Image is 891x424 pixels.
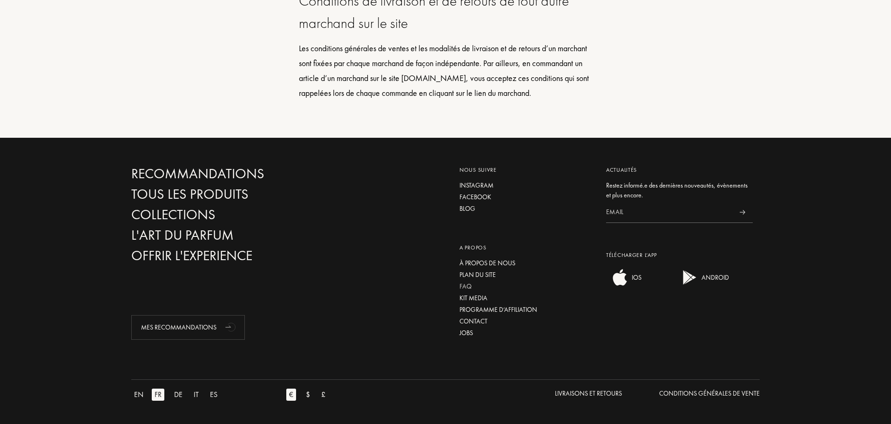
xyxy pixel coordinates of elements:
[459,181,592,190] a: Instagram
[459,243,592,252] div: A propos
[459,316,592,326] a: Contact
[131,248,331,264] a: Offrir l'experience
[606,251,753,259] div: Télécharger L’app
[131,389,146,401] div: EN
[459,282,592,291] a: FAQ
[629,268,641,287] div: IOS
[171,389,191,401] a: DE
[131,166,331,182] a: Recommandations
[606,280,641,289] a: ios appIOS
[131,315,245,340] div: Mes Recommandations
[171,389,185,401] div: DE
[191,389,202,401] div: IT
[459,293,592,303] a: Kit media
[459,204,592,214] a: Blog
[606,202,732,223] input: Email
[207,389,226,401] a: ES
[739,210,745,215] img: news_send.svg
[606,166,753,174] div: Actualités
[131,389,152,401] a: EN
[459,305,592,315] a: Programme d’affiliation
[676,280,729,289] a: android appANDROID
[555,389,622,398] div: Livraisons et Retours
[131,227,331,243] a: L'Art du Parfum
[286,389,303,401] a: €
[318,389,334,401] a: £
[459,166,592,174] div: Nous suivre
[459,258,592,268] a: À propos de nous
[681,268,699,287] img: android app
[659,389,760,398] div: Conditions Générales de Vente
[303,389,318,401] a: $
[222,317,241,336] div: animation
[459,270,592,280] a: Plan du site
[299,41,592,101] div: Les conditions générales de ventes et les modalités de livraison et de retours d’un marchant sont...
[459,328,592,338] a: Jobs
[303,389,313,401] div: $
[131,207,331,223] a: Collections
[152,389,164,401] div: FR
[191,389,207,401] a: IT
[318,389,328,401] div: £
[459,192,592,202] a: Facebook
[611,268,629,287] img: ios app
[606,181,753,200] div: Restez informé.e des dernières nouveautés, évènements et plus encore.
[131,186,331,202] a: Tous les produits
[207,389,220,401] div: ES
[699,268,729,287] div: ANDROID
[152,389,171,401] a: FR
[286,389,296,401] div: €
[659,389,760,401] a: Conditions Générales de Vente
[555,389,622,401] a: Livraisons et Retours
